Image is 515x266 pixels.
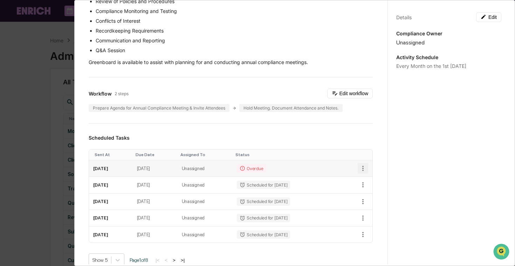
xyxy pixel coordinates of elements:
img: 1746055101610-c473b297-6a78-478c-a979-82029cc54cd1 [7,54,20,66]
button: >| [179,257,187,263]
div: Details [396,14,412,20]
h3: Scheduled Tasks [89,135,373,141]
span: 6 minutes ago [62,95,92,101]
div: Scheduled for [DATE] [237,181,290,189]
a: Powered byPylon [49,173,85,179]
span: Data Lookup [14,156,44,163]
div: We're available if you need us! [32,61,96,66]
span: Pylon [70,174,85,179]
div: Scheduled for [DATE] [237,214,290,222]
div: Toggle SortBy [136,152,175,157]
span: • [58,95,61,101]
td: [DATE] [133,226,178,243]
div: 🔎 [7,157,13,163]
li: Q&A Session [96,47,373,54]
td: [DATE] [89,226,133,243]
button: > [171,257,178,263]
span: Attestations [58,143,87,150]
div: Overdue [237,164,266,173]
div: 🗄️ [51,144,56,149]
div: Every Month on the 1st [DATE] [396,63,501,69]
button: Start new chat [119,56,128,64]
a: 🖐️Preclearance [4,140,48,153]
div: Prepare Agenda for Annual Compliance Meeting & Invite Attendees [89,104,229,112]
button: See all [109,76,128,85]
td: [DATE] [89,160,133,177]
li: Compliance Monitoring and Testing [96,8,373,15]
td: [DATE] [89,210,133,226]
td: [DATE] [133,160,178,177]
span: Preclearance [14,143,45,150]
span: Page 1 of 8 [130,257,148,263]
div: Start new chat [32,54,115,61]
td: Unassigned [178,160,233,177]
span: [PERSON_NAME] [22,114,57,120]
a: 🗄️Attestations [48,140,90,153]
div: Toggle SortBy [95,152,130,157]
img: 8933085812038_c878075ebb4cc5468115_72.jpg [15,54,27,66]
div: Toggle SortBy [180,152,230,157]
td: [DATE] [133,210,178,226]
td: Unassigned [178,226,233,243]
span: 2 steps [115,91,129,96]
img: Cece Ferraez [7,107,18,119]
a: 🔎Data Lookup [4,154,47,166]
button: |< [153,257,162,263]
li: Communication and Reporting [96,37,373,44]
button: Edit workflow [327,89,373,98]
div: Scheduled for [DATE] [237,197,290,206]
button: < [163,257,170,263]
span: • [58,114,61,120]
td: Unassigned [178,194,233,210]
iframe: Open customer support [493,243,511,262]
button: Edit [476,12,501,22]
div: Hold Meeting. Document Attendance and Notes. [239,104,343,112]
td: [DATE] [89,194,133,210]
p: Compliance Owner [396,30,501,36]
div: Scheduled for [DATE] [237,230,290,239]
div: Toggle SortBy [235,152,337,157]
td: Unassigned [178,210,233,226]
span: [DATE] [62,114,76,120]
div: Unassigned [396,39,501,46]
td: [DATE] [133,194,178,210]
span: [PERSON_NAME] [22,95,57,101]
div: Past conversations [7,78,47,83]
td: Unassigned [178,177,233,193]
p: Greenboard is available to assist with planning for and conducting annual compliance meetings. [89,59,373,66]
p: How can we help? [7,15,128,26]
li: Recordkeeping Requirements [96,27,373,34]
td: [DATE] [89,177,133,193]
td: [DATE] [133,177,178,193]
span: Workflow [89,91,112,97]
div: 🖐️ [7,144,13,149]
li: Conflicts of Interest [96,17,373,24]
img: Cece Ferraez [7,89,18,100]
p: Activity Schedule [396,54,501,60]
